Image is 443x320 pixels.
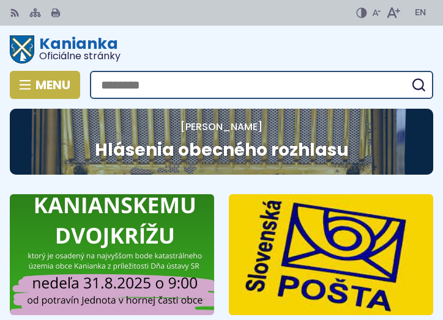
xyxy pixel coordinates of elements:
button: Menu [10,71,80,99]
a: [PERSON_NAME] [181,120,262,134]
a: EN [412,5,428,20]
span: Oficiálne stránky [39,51,121,61]
span: Kanianka [34,36,121,61]
img: Prejsť na domovskú stránku [10,35,34,64]
span: Menu [35,80,70,90]
span: Hlásenia obecného rozhlasu [95,138,349,162]
span: EN [415,5,426,20]
a: Logo Kanianka, prejsť na domovskú stránku. [10,35,433,64]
